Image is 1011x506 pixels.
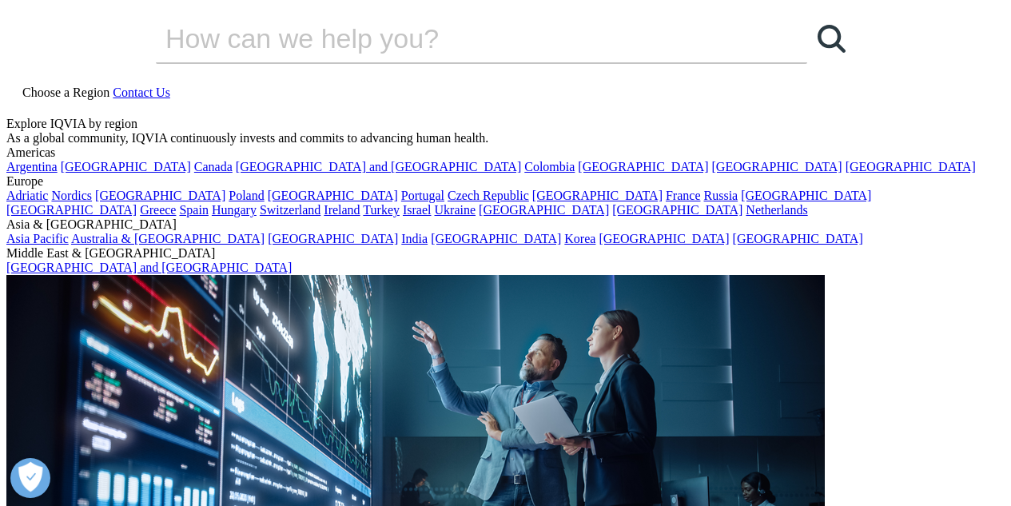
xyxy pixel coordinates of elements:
a: Greece [140,203,176,217]
div: As a global community, IQVIA continuously invests and commits to advancing human health. [6,131,1005,145]
a: [GEOGRAPHIC_DATA] [846,160,976,173]
svg: Search [818,25,846,53]
a: [GEOGRAPHIC_DATA] [532,189,663,202]
a: France [666,189,701,202]
a: [GEOGRAPHIC_DATA] [741,189,871,202]
div: Middle East & [GEOGRAPHIC_DATA] [6,246,1005,261]
a: Israel [403,203,432,217]
a: [GEOGRAPHIC_DATA] [431,232,561,245]
a: [GEOGRAPHIC_DATA] [268,189,398,202]
a: Netherlands [746,203,807,217]
a: Argentina [6,160,58,173]
div: Americas [6,145,1005,160]
a: [GEOGRAPHIC_DATA] [612,203,742,217]
a: Contact Us [113,86,170,99]
a: [GEOGRAPHIC_DATA] [95,189,225,202]
a: [GEOGRAPHIC_DATA] and [GEOGRAPHIC_DATA] [236,160,521,173]
a: [GEOGRAPHIC_DATA] [733,232,863,245]
a: [GEOGRAPHIC_DATA] and [GEOGRAPHIC_DATA] [6,261,292,274]
span: Choose a Region [22,86,109,99]
a: Asia Pacific [6,232,69,245]
a: Search [807,14,855,62]
a: [GEOGRAPHIC_DATA] [61,160,191,173]
a: Ukraine [435,203,476,217]
a: Hungary [212,203,257,217]
a: Russia [704,189,738,202]
a: India [401,232,428,245]
a: Portugal [401,189,444,202]
a: Australia & [GEOGRAPHIC_DATA] [71,232,265,245]
a: Adriatic [6,189,48,202]
a: Ireland [324,203,360,217]
div: Asia & [GEOGRAPHIC_DATA] [6,217,1005,232]
a: [GEOGRAPHIC_DATA] [578,160,708,173]
a: Spain [179,203,208,217]
a: Colombia [524,160,575,173]
div: Europe [6,174,1005,189]
a: Nordics [51,189,92,202]
a: [GEOGRAPHIC_DATA] [6,203,137,217]
a: Korea [564,232,595,245]
a: Poland [229,189,264,202]
button: Open Preferences [10,458,50,498]
a: Canada [194,160,233,173]
a: Turkey [363,203,400,217]
a: [GEOGRAPHIC_DATA] [712,160,842,173]
a: [GEOGRAPHIC_DATA] [268,232,398,245]
input: Search [156,14,762,62]
div: Explore IQVIA by region [6,117,1005,131]
a: Switzerland [260,203,320,217]
a: [GEOGRAPHIC_DATA] [599,232,729,245]
a: [GEOGRAPHIC_DATA] [479,203,609,217]
a: Czech Republic [448,189,529,202]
